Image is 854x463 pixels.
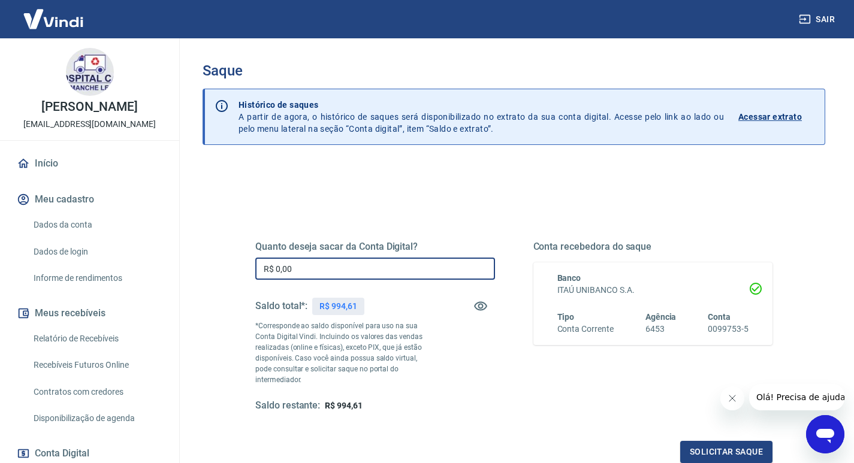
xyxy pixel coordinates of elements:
[29,326,165,351] a: Relatório de Recebíveis
[29,266,165,290] a: Informe de rendimentos
[203,62,825,79] h3: Saque
[645,323,677,335] h6: 6453
[557,312,575,322] span: Tipo
[7,8,101,18] span: Olá! Precisa de ajuda?
[255,241,495,253] h5: Quanto deseja sacar da Conta Digital?
[325,401,363,410] span: R$ 994,61
[14,300,165,326] button: Meus recebíveis
[557,284,749,296] h6: ITAÚ UNIBANCO S.A.
[557,273,581,283] span: Banco
[533,241,773,253] h5: Conta recebedora do saque
[708,323,749,335] h6: 0099753-5
[29,353,165,377] a: Recebíveis Futuros Online
[749,384,844,410] iframe: Mensagem da empresa
[738,111,802,123] p: Acessar extrato
[29,380,165,404] a: Contratos com credores
[23,118,156,131] p: [EMAIL_ADDRESS][DOMAIN_NAME]
[14,186,165,213] button: Meu cadastro
[806,415,844,453] iframe: Botão para abrir a janela de mensagens
[708,312,731,322] span: Conta
[319,300,357,313] p: R$ 994,61
[14,150,165,177] a: Início
[255,400,320,412] h5: Saldo restante:
[255,300,307,312] h5: Saldo total*:
[645,312,677,322] span: Agência
[29,213,165,237] a: Dados da conta
[720,386,744,410] iframe: Fechar mensagem
[29,406,165,431] a: Disponibilização de agenda
[29,240,165,264] a: Dados de login
[255,320,435,385] p: *Corresponde ao saldo disponível para uso na sua Conta Digital Vindi. Incluindo os valores das ve...
[557,323,614,335] h6: Conta Corrente
[738,99,815,135] a: Acessar extrato
[239,99,724,111] p: Histórico de saques
[14,1,92,37] img: Vindi
[239,99,724,135] p: A partir de agora, o histórico de saques será disponibilizado no extrato da sua conta digital. Ac...
[66,48,114,96] img: 53c87324-3fa0-4b08-a256-8f851ba1467f.jpeg
[796,8,840,31] button: Sair
[41,101,137,113] p: [PERSON_NAME]
[680,441,772,463] button: Solicitar saque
